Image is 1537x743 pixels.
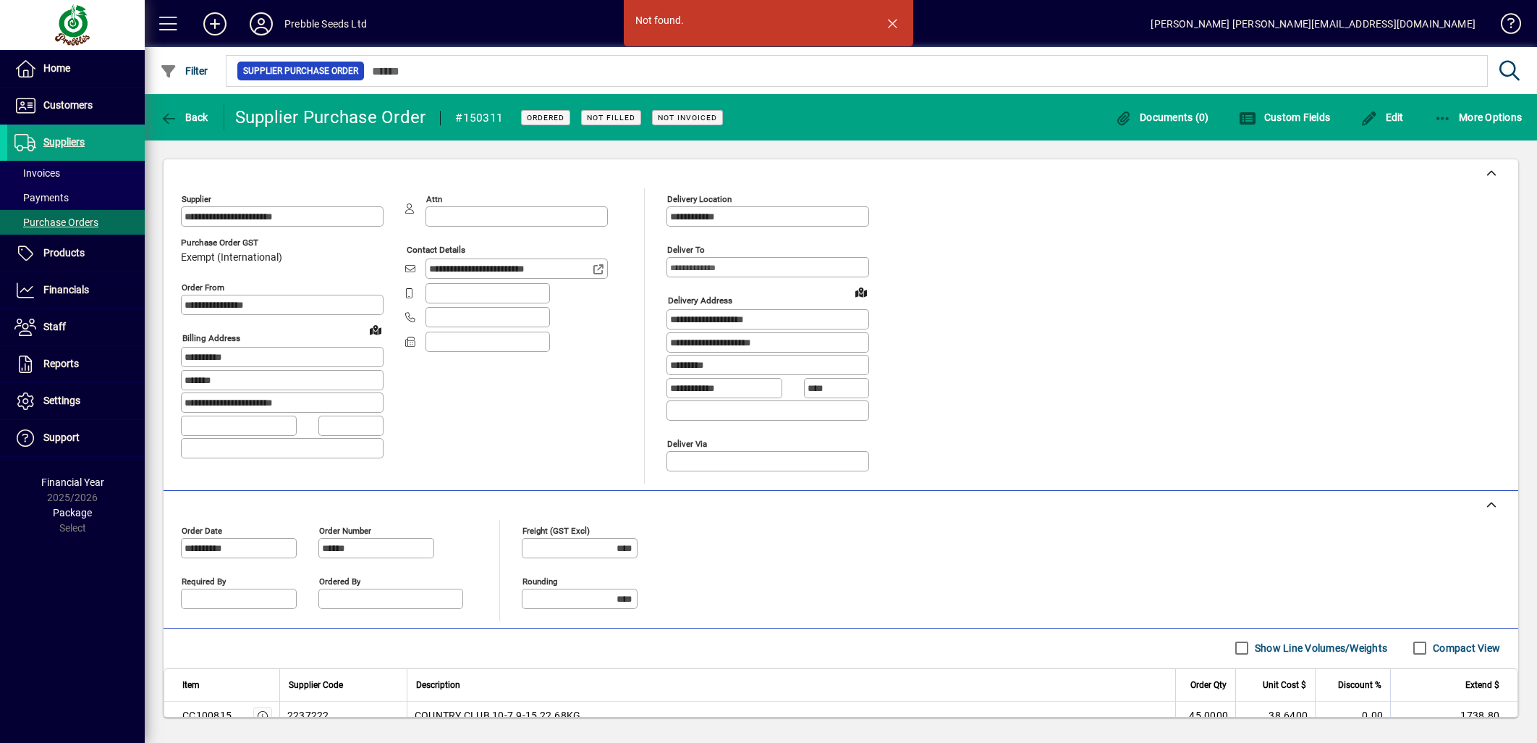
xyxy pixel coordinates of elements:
[455,106,503,130] div: #150311
[289,677,343,693] span: Supplier Code
[243,64,358,78] span: Supplier Purchase Order
[284,12,367,35] div: Prebble Seeds Ltd
[182,576,226,586] mat-label: Required by
[527,113,564,122] span: Ordered
[43,358,79,369] span: Reports
[426,194,442,204] mat-label: Attn
[850,280,873,303] a: View on map
[1315,702,1390,731] td: 0.00
[43,432,80,443] span: Support
[43,321,66,332] span: Staff
[1175,702,1235,731] td: 45.0000
[43,284,89,295] span: Financials
[43,62,70,74] span: Home
[160,65,208,77] span: Filter
[1465,677,1499,693] span: Extend $
[14,192,69,203] span: Payments
[7,185,145,210] a: Payments
[522,576,557,586] mat-label: Rounding
[7,383,145,419] a: Settings
[667,194,732,204] mat-label: Delivery Location
[1235,702,1315,731] td: 38.6400
[1360,112,1404,123] span: Edit
[1490,3,1519,50] a: Knowledge Base
[415,708,581,723] span: COUNTRY CLUB 10-7.9-15 22.68KG
[182,194,211,204] mat-label: Supplier
[1112,104,1213,130] button: Documents (0)
[7,309,145,345] a: Staff
[182,708,232,723] div: CC100815
[1239,112,1330,123] span: Custom Fields
[587,113,635,122] span: Not Filled
[145,104,224,130] app-page-header-button: Back
[7,420,145,456] a: Support
[1252,641,1387,655] label: Show Line Volumes/Weights
[14,217,98,228] span: Purchase Orders
[156,104,212,130] button: Back
[181,238,282,248] span: Purchase Order GST
[319,525,371,535] mat-label: Order number
[192,11,238,37] button: Add
[7,161,145,185] a: Invoices
[43,395,80,406] span: Settings
[43,247,85,259] span: Products
[7,272,145,308] a: Financials
[53,507,92,519] span: Package
[181,252,282,264] span: Exempt (International)
[522,525,590,535] mat-label: Freight (GST excl)
[7,346,145,382] a: Reports
[182,282,224,293] mat-label: Order from
[658,113,717,122] span: Not Invoiced
[238,11,284,37] button: Profile
[43,136,85,148] span: Suppliers
[279,702,407,731] td: 2237222
[7,235,145,272] a: Products
[1115,112,1209,123] span: Documents (0)
[416,677,460,693] span: Description
[156,58,212,84] button: Filter
[182,677,200,693] span: Item
[235,106,426,129] div: Supplier Purchase Order
[43,99,93,111] span: Customers
[14,167,60,179] span: Invoices
[1390,702,1517,731] td: 1738.80
[1338,677,1381,693] span: Discount %
[41,477,104,488] span: Financial Year
[160,112,208,123] span: Back
[1431,104,1526,130] button: More Options
[182,525,222,535] mat-label: Order date
[7,88,145,124] a: Customers
[1357,104,1407,130] button: Edit
[1235,104,1334,130] button: Custom Fields
[7,210,145,235] a: Purchase Orders
[667,245,705,255] mat-label: Deliver To
[1151,12,1475,35] div: [PERSON_NAME] [PERSON_NAME][EMAIL_ADDRESS][DOMAIN_NAME]
[1263,677,1306,693] span: Unit Cost $
[364,318,387,341] a: View on map
[667,438,707,448] mat-label: Deliver via
[7,51,145,87] a: Home
[1434,112,1523,123] span: More Options
[1190,677,1227,693] span: Order Qty
[1430,641,1500,655] label: Compact View
[319,576,360,586] mat-label: Ordered by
